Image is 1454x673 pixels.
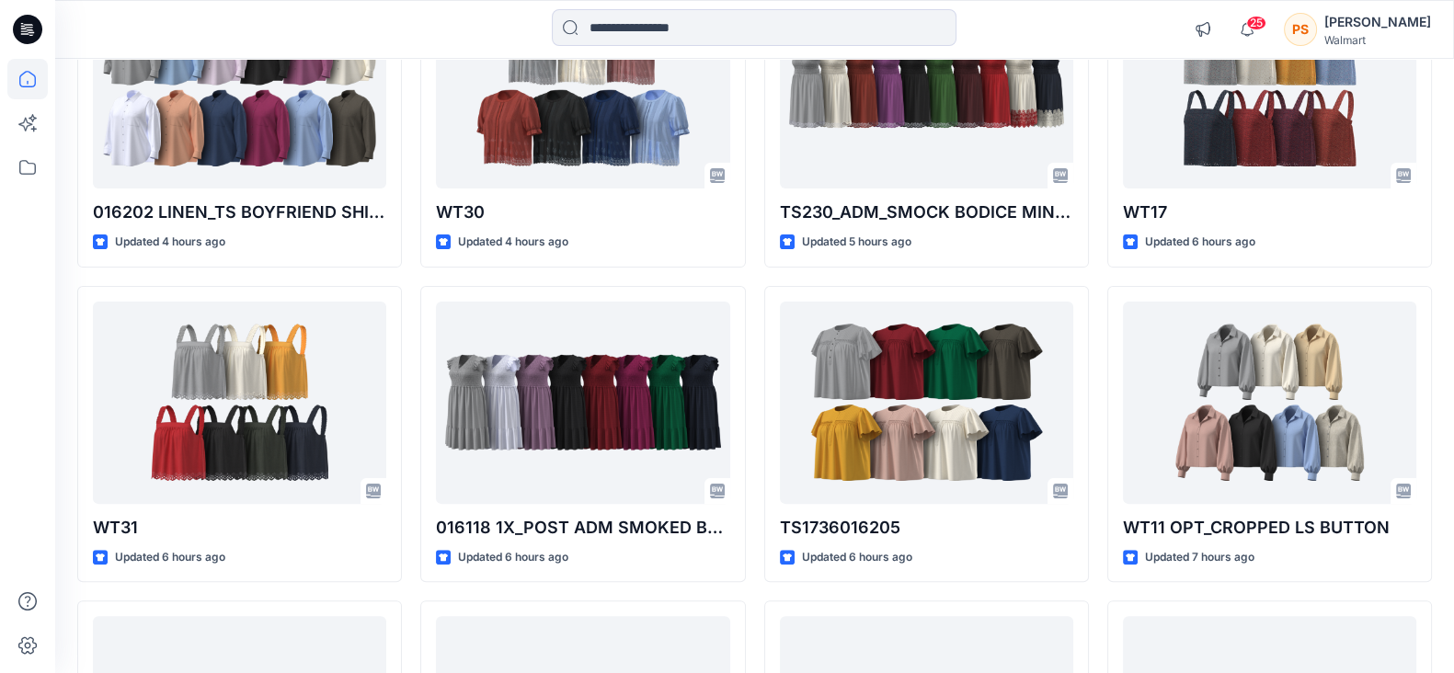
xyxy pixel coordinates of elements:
[93,515,386,541] p: WT31
[115,233,225,252] p: Updated 4 hours ago
[436,200,729,225] p: WT30
[780,302,1073,504] a: TS1736016205
[458,548,568,567] p: Updated 6 hours ago
[1123,200,1416,225] p: WT17
[1324,33,1431,47] div: Walmart
[1246,16,1266,30] span: 25
[93,200,386,225] p: 016202 LINEN_TS BOYFRIEND SHIRT
[1324,11,1431,33] div: [PERSON_NAME]
[436,515,729,541] p: 016118 1X_POST ADM SMOKED BODICE MIDI DRESS
[802,548,912,567] p: Updated 6 hours ago
[1145,548,1254,567] p: Updated 7 hours ago
[458,233,568,252] p: Updated 4 hours ago
[802,233,911,252] p: Updated 5 hours ago
[1145,233,1255,252] p: Updated 6 hours ago
[780,515,1073,541] p: TS1736016205
[1123,302,1416,504] a: WT11 OPT_CROPPED LS BUTTON
[1123,515,1416,541] p: WT11 OPT_CROPPED LS BUTTON
[93,302,386,504] a: WT31
[436,302,729,504] a: 016118 1X_POST ADM SMOKED BODICE MIDI DRESS
[780,200,1073,225] p: TS230_ADM_SMOCK BODICE MINI DRESS
[1284,13,1317,46] div: PS
[115,548,225,567] p: Updated 6 hours ago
